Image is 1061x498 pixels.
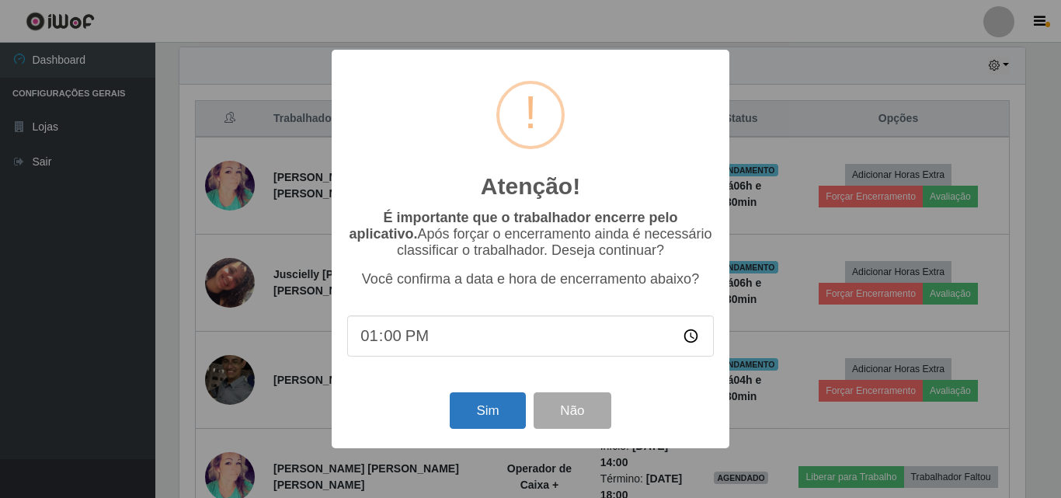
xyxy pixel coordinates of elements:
[534,392,611,429] button: Não
[349,210,677,242] b: É importante que o trabalhador encerre pelo aplicativo.
[347,271,714,287] p: Você confirma a data e hora de encerramento abaixo?
[481,172,580,200] h2: Atenção!
[450,392,525,429] button: Sim
[347,210,714,259] p: Após forçar o encerramento ainda é necessário classificar o trabalhador. Deseja continuar?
